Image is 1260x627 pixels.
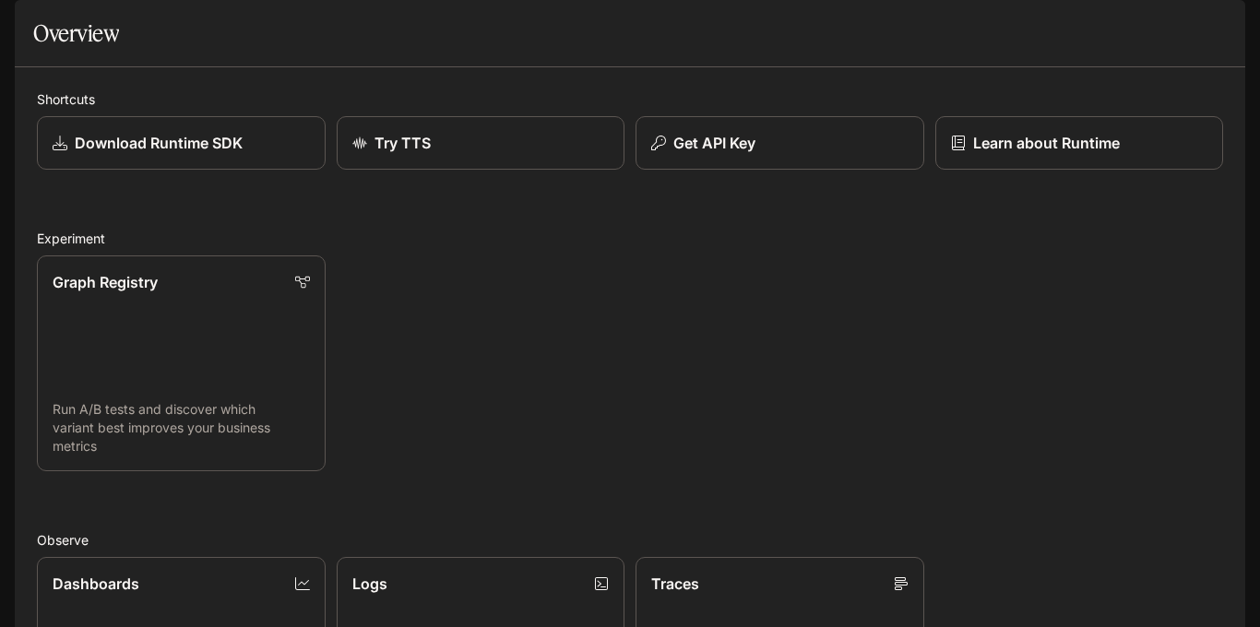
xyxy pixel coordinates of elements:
[37,89,1223,109] h2: Shortcuts
[352,573,387,595] p: Logs
[14,9,47,42] button: open drawer
[53,573,139,595] p: Dashboards
[75,132,243,154] p: Download Runtime SDK
[636,116,924,170] button: Get API Key
[374,132,431,154] p: Try TTS
[33,15,119,52] h1: Overview
[53,271,158,293] p: Graph Registry
[37,116,326,170] a: Download Runtime SDK
[337,116,625,170] a: Try TTS
[53,400,310,455] p: Run A/B tests and discover which variant best improves your business metrics
[37,229,1223,248] h2: Experiment
[37,255,326,471] a: Graph RegistryRun A/B tests and discover which variant best improves your business metrics
[973,132,1120,154] p: Learn about Runtime
[651,573,699,595] p: Traces
[935,116,1224,170] a: Learn about Runtime
[37,530,1223,550] h2: Observe
[673,132,755,154] p: Get API Key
